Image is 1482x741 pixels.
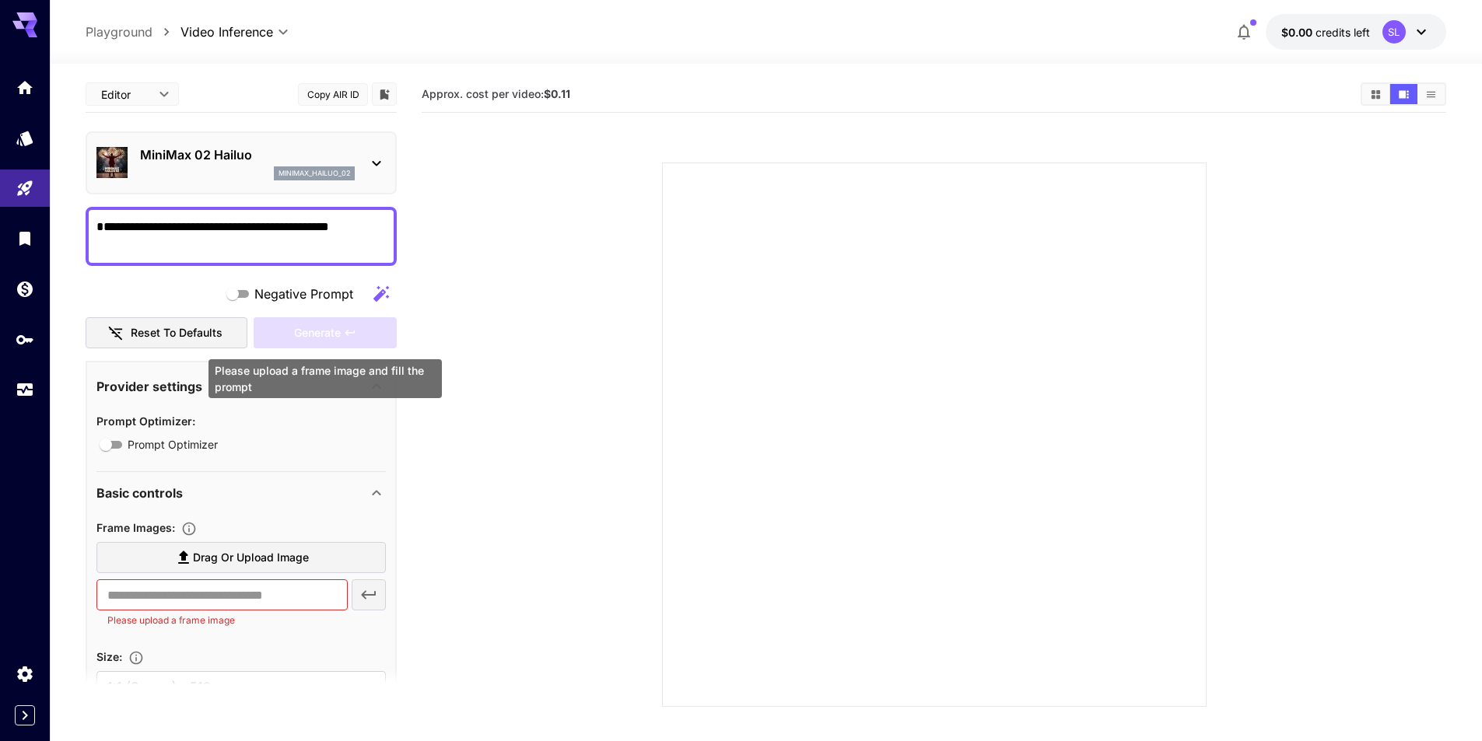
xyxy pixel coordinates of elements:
div: Home [16,78,34,97]
span: Approx. cost per video: [422,87,570,100]
button: $0.00SL [1266,14,1446,50]
div: MiniMax 02 Hailuominimax_hailuo_02 [96,139,386,187]
button: Reset to defaults [86,317,247,349]
nav: breadcrumb [86,23,180,41]
span: Frame Images : [96,521,175,534]
div: Provider settings [96,368,386,405]
p: Please upload a frame image [107,613,337,628]
p: Provider settings [96,377,202,396]
span: Editor [101,86,149,103]
div: SL [1382,20,1406,44]
div: Wallet [16,279,34,299]
button: Upload frame images. [175,521,203,537]
a: Playground [86,23,152,41]
button: Show videos in video view [1390,84,1417,104]
button: Show videos in grid view [1362,84,1389,104]
button: Show videos in list view [1417,84,1445,104]
div: Usage [16,380,34,400]
div: Show videos in grid viewShow videos in video viewShow videos in list view [1361,82,1446,106]
span: Prompt Optimizer : [96,414,195,428]
span: Negative Prompt [254,285,353,303]
span: Size : [96,650,122,663]
span: credits left [1316,26,1370,39]
div: Library [16,229,34,248]
b: $0.11 [544,87,570,100]
div: Settings [16,664,34,683]
div: Please upload a frame image and fill the prompt [254,317,397,349]
div: Playground [16,179,34,198]
div: API Keys [16,330,34,349]
p: Basic controls [96,484,183,502]
span: Prompt Optimizer [128,436,218,453]
span: Drag or upload image [193,548,309,568]
label: Drag or upload image [96,542,386,574]
button: Add to library [377,85,391,103]
div: Models [16,128,34,148]
button: Expand sidebar [15,705,35,725]
div: $0.00 [1281,24,1370,40]
p: MiniMax 02 Hailuo [140,145,355,164]
div: Please upload a frame image and fill the prompt [208,359,442,398]
span: Video Inference [180,23,273,41]
p: minimax_hailuo_02 [279,168,350,179]
span: $0.00 [1281,26,1316,39]
button: Copy AIR ID [298,83,368,106]
button: Adjust the dimensions of the generated image by specifying its width and height in pixels, or sel... [122,650,150,666]
div: Basic controls [96,474,386,512]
